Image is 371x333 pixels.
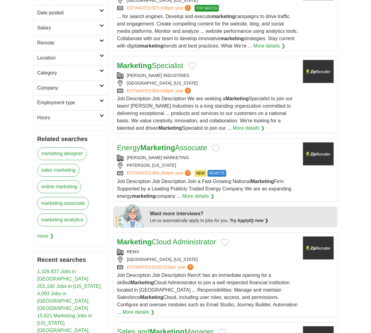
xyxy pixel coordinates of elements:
[37,197,89,210] a: marketing associate
[221,36,244,41] strong: marketing
[37,114,100,122] h2: Hours
[117,257,298,263] div: [GEOGRAPHIC_DATA], [US_STATE]
[37,135,104,144] h2: Related searches
[159,126,182,131] strong: Marketing
[212,14,235,19] strong: marketing
[152,171,168,176] span: $66,364
[195,5,219,12] span: TOP MATCH
[303,60,334,83] img: Company logo
[251,179,274,184] strong: Marketing
[117,61,152,70] strong: Marketing
[117,80,298,86] div: [GEOGRAPHIC_DATA], [US_STATE]
[33,50,108,65] a: Location
[212,145,220,152] button: Add to favorite jobs
[303,237,334,260] img: Company logo
[117,163,298,169] div: PATERSON, [US_STATE]
[37,214,87,227] a: marketing analytics
[117,179,291,199] span: Job Description Job Description Join a Fast-Growing National Firm Supported by a Leading Publicly...
[117,14,298,48] span: ... for search engines. Develop and execute campaigns to drive traffic and engagement. Create com...
[33,80,108,95] a: Company
[127,170,192,177] a: ESTIMATED:$66,364per year?
[230,218,269,223] a: Try ApplyIQ now ❯
[150,210,334,218] div: Want more interviews?
[221,239,229,247] button: Add to favorite jobs
[117,273,298,315] span: Job Description Job Description RemX has an immediate opening for a skilled Cloud Administrator t...
[37,84,100,92] h2: Company
[127,264,195,271] a: ESTIMATED:$106,019per year?
[117,72,298,79] div: [PERSON_NAME] INDUSTRIES
[37,9,100,17] h2: Date posted
[117,238,152,246] strong: Marketing
[37,39,100,47] h2: Remote
[127,5,192,12] a: ESTIMATED:$73,939per year?
[140,144,175,152] strong: Marketing
[117,144,207,152] a: EnergyMarketingAssociate
[152,88,168,93] span: $64,049
[127,88,192,94] a: ESTIMATED:$64,049per year?
[37,291,90,311] a: 4,093 Jobs in [GEOGRAPHIC_DATA], [GEOGRAPHIC_DATA]
[37,284,101,289] a: 201,192 Jobs in [US_STATE]
[33,35,108,50] a: Remote
[33,95,108,110] a: Employment type
[37,147,87,160] a: marketing designer
[37,255,104,265] h2: Recent searches
[150,218,334,224] div: Let us automatically apply to jobs for you.
[33,110,108,125] a: Hours
[37,99,100,107] h2: Employment type
[117,96,293,131] span: Job Description Job Description We are seeking a Specialist to join our team! [PERSON_NAME] Indus...
[117,249,298,255] div: REMX
[37,24,100,32] h2: Salary
[33,20,108,35] a: Salary
[117,155,298,161] div: [PERSON_NAME] MARKETING
[187,264,193,270] span: ?
[115,203,145,228] img: apply-iq-scientist.png
[152,265,170,270] span: $106,019
[123,309,155,316] a: More details ❯
[37,269,88,282] a: 1,329,837 Jobs in [GEOGRAPHIC_DATA]
[185,88,191,94] span: ?
[37,181,81,193] a: online marketing
[226,96,249,101] strong: Marketing
[140,295,164,300] strong: Marketing
[37,69,100,77] h2: Category
[37,230,54,243] span: more ❯
[185,170,191,176] span: ?
[182,193,215,200] a: More details ❯
[140,43,163,48] strong: marketing
[33,5,108,20] a: Date posted
[37,54,100,62] h2: Location
[131,280,154,285] strong: Marketing
[117,238,216,246] a: MarketingCloud Administrator
[132,194,155,199] strong: marketing
[37,164,80,177] a: sales marketing
[117,61,183,70] a: MarketingSpecialist
[152,6,168,10] span: $73,939
[208,170,226,177] span: REMOTE
[253,42,286,50] a: More details ❯
[188,63,196,70] button: Add to favorite jobs
[233,125,265,132] a: More details ❯
[195,170,206,177] span: NEW
[33,65,108,80] a: Category
[185,5,191,11] span: ?
[303,143,334,166] img: Company logo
